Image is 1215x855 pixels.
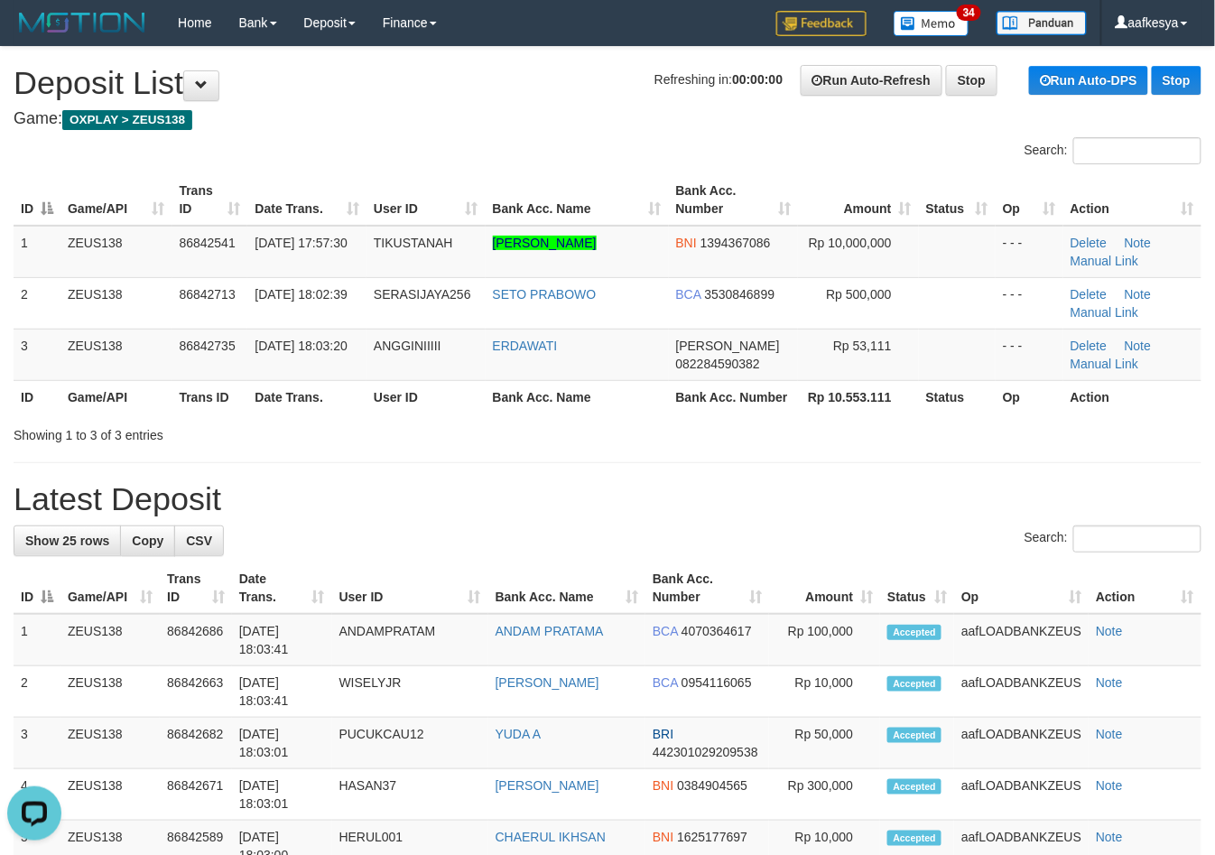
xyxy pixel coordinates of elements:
[25,534,109,548] span: Show 25 rows
[676,339,780,353] span: [PERSON_NAME]
[60,562,160,614] th: Game/API: activate to sort column ascending
[996,226,1063,278] td: - - -
[997,11,1087,35] img: panduan.png
[705,287,775,302] span: Copy 3530846899 to clipboard
[496,675,599,690] a: [PERSON_NAME]
[887,625,941,640] span: Accepted
[332,666,488,718] td: WISELYJR
[1096,624,1123,638] a: Note
[493,339,558,353] a: ERDAWATI
[14,329,60,380] td: 3
[1071,254,1139,268] a: Manual Link
[1063,174,1201,226] th: Action: activate to sort column ascending
[14,562,60,614] th: ID: activate to sort column descending
[132,534,163,548] span: Copy
[957,5,981,21] span: 34
[954,666,1089,718] td: aafLOADBANKZEUS
[374,236,453,250] span: TIKUSTANAH
[653,830,673,844] span: BNI
[7,7,61,61] button: Open LiveChat chat widget
[232,614,332,666] td: [DATE] 18:03:41
[732,72,783,87] strong: 00:00:00
[14,277,60,329] td: 2
[60,614,160,666] td: ZEUS138
[682,675,752,690] span: Copy 0954116065 to clipboard
[366,174,486,226] th: User ID: activate to sort column ascending
[332,769,488,821] td: HASAN37
[255,236,347,250] span: [DATE] 17:57:30
[14,380,60,414] th: ID
[14,174,60,226] th: ID: activate to sort column descending
[1025,525,1201,553] label: Search:
[172,174,248,226] th: Trans ID: activate to sort column ascending
[247,174,366,226] th: Date Trans.: activate to sort column ascending
[946,65,997,96] a: Stop
[160,769,232,821] td: 86842671
[60,277,172,329] td: ZEUS138
[801,65,942,96] a: Run Auto-Refresh
[374,339,441,353] span: ANGGINIIIII
[769,718,880,769] td: Rp 50,000
[887,779,941,795] span: Accepted
[1071,357,1139,371] a: Manual Link
[488,562,645,614] th: Bank Acc. Name: activate to sort column ascending
[493,287,597,302] a: SETO PRABOWO
[493,236,597,250] a: [PERSON_NAME]
[160,666,232,718] td: 86842663
[677,830,747,844] span: Copy 1625177697 to clipboard
[682,624,752,638] span: Copy 4070364617 to clipboard
[880,562,954,614] th: Status: activate to sort column ascending
[645,562,769,614] th: Bank Acc. Number: activate to sort column ascending
[669,380,799,414] th: Bank Acc. Number
[60,226,172,278] td: ZEUS138
[887,676,941,692] span: Accepted
[769,614,880,666] td: Rp 100,000
[1096,675,1123,690] a: Note
[1063,380,1201,414] th: Action
[14,614,60,666] td: 1
[14,9,151,36] img: MOTION_logo.png
[180,236,236,250] span: 86842541
[14,481,1201,517] h1: Latest Deposit
[653,778,673,793] span: BNI
[833,339,892,353] span: Rp 53,111
[954,562,1089,614] th: Op: activate to sort column ascending
[676,287,701,302] span: BCA
[60,769,160,821] td: ZEUS138
[1071,339,1107,353] a: Delete
[496,624,604,638] a: ANDAM PRATAMA
[255,339,347,353] span: [DATE] 18:03:20
[996,277,1063,329] td: - - -
[776,11,867,36] img: Feedback.jpg
[14,226,60,278] td: 1
[653,727,673,741] span: BRI
[60,174,172,226] th: Game/API: activate to sort column ascending
[496,727,542,741] a: YUDA A
[180,339,236,353] span: 86842735
[180,287,236,302] span: 86842713
[14,525,121,556] a: Show 25 rows
[996,174,1063,226] th: Op: activate to sort column ascending
[1025,137,1201,164] label: Search:
[887,831,941,846] span: Accepted
[1125,339,1152,353] a: Note
[186,534,212,548] span: CSV
[60,329,172,380] td: ZEUS138
[919,380,996,414] th: Status
[160,562,232,614] th: Trans ID: activate to sort column ascending
[676,357,760,371] span: Copy 082284590382 to clipboard
[160,718,232,769] td: 86842682
[996,329,1063,380] td: - - -
[14,666,60,718] td: 2
[653,624,678,638] span: BCA
[14,65,1201,101] h1: Deposit List
[653,745,758,759] span: Copy 442301029209538 to clipboard
[1096,727,1123,741] a: Note
[653,675,678,690] span: BCA
[700,236,771,250] span: Copy 1394367086 to clipboard
[486,380,669,414] th: Bank Acc. Name
[232,562,332,614] th: Date Trans.: activate to sort column ascending
[1029,66,1148,95] a: Run Auto-DPS
[1096,778,1123,793] a: Note
[60,380,172,414] th: Game/API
